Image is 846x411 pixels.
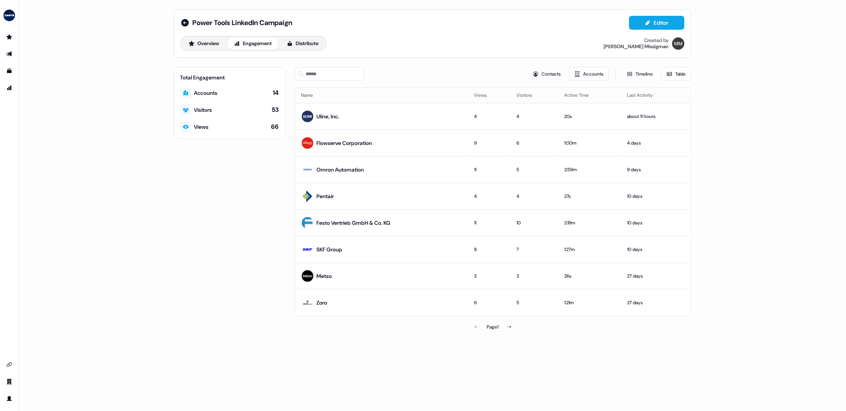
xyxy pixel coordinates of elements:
div: [PERSON_NAME] Missigman [604,44,669,50]
div: 10 days [627,246,684,253]
div: Visitors [194,106,212,114]
span: Power Tools LinkedIn Campaign [193,18,293,27]
div: 14 [273,89,279,97]
div: 66 [271,123,279,131]
div: Festo Vertrieb GmbH & Co. KG [317,219,391,227]
div: 3 [516,272,552,280]
div: 27 days [627,272,684,280]
div: Omron Automation [317,166,364,173]
div: 8 [474,246,504,253]
a: Go to outbound experience [3,48,15,60]
div: 7 [516,246,552,253]
button: Overview [182,37,226,50]
a: Go to integrations [3,359,15,371]
button: Distribute [280,37,325,50]
div: 4 [474,113,504,120]
div: Flowserve Corporation [317,139,372,147]
button: Table [661,67,691,81]
div: Views [194,123,209,131]
div: 5 [516,299,552,307]
div: 1:27m [564,246,615,253]
div: Metso [317,272,332,280]
div: 9 days [627,166,684,173]
div: 6 [516,139,552,147]
div: 3 [474,272,504,280]
button: Timeline [622,67,658,81]
div: Accounts [194,89,218,97]
div: 4 [516,113,552,120]
div: 26s [564,272,615,280]
div: 20s [564,113,615,120]
div: 9 [474,139,504,147]
div: Created by [644,37,669,44]
div: 10 days [627,219,684,227]
th: Views [468,88,510,103]
div: Page 1 [487,323,499,331]
div: SKF Group [317,246,343,253]
div: Uline, Inc. [317,113,340,120]
div: 1:00m [564,139,615,147]
button: Editor [629,16,685,30]
div: 4 [516,192,552,200]
div: 27 days [627,299,684,307]
a: Go to templates [3,65,15,77]
div: 27s [564,192,615,200]
button: Contacts [528,67,566,81]
button: Engagement [227,37,279,50]
a: Editor [629,20,685,28]
div: 5 [516,166,552,173]
a: Go to profile [3,392,15,405]
div: Zoro [317,299,328,307]
div: 4 days [627,139,684,147]
button: Accounts [569,67,609,81]
div: 10 [516,219,552,227]
a: Go to team [3,376,15,388]
a: Go to attribution [3,82,15,94]
a: Go to prospects [3,31,15,43]
div: Total Engagement [180,74,279,81]
th: Last Activity [621,88,690,103]
div: about 11 hours [627,113,684,120]
div: 11 [474,166,504,173]
th: Visitors [510,88,558,103]
div: 10 days [627,192,684,200]
div: 4 [474,192,504,200]
th: Active Time [558,88,621,103]
div: Pentair [317,192,334,200]
div: 1:21m [564,299,615,307]
div: 2:19m [564,219,615,227]
th: Name [295,88,468,103]
div: 6 [474,299,504,307]
div: 11 [474,219,504,227]
div: 2:59m [564,166,615,173]
div: 53 [272,106,279,114]
img: Morgan [672,37,685,50]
